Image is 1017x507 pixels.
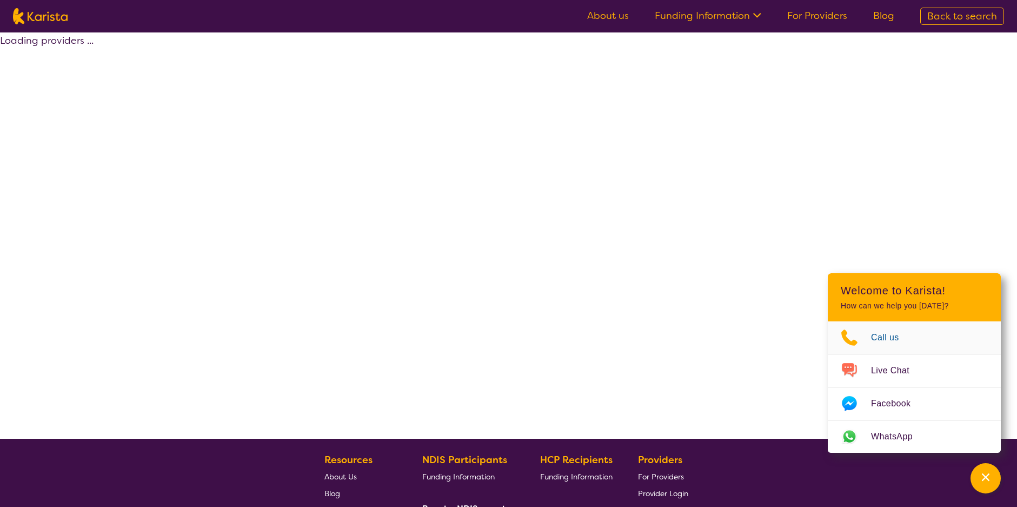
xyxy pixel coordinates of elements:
a: Blog [873,9,894,22]
ul: Choose channel [828,321,1001,453]
img: Karista logo [13,8,68,24]
div: Channel Menu [828,273,1001,453]
b: HCP Recipients [540,453,613,466]
a: Funding Information [540,468,613,485]
span: Back to search [927,10,997,23]
a: Blog [324,485,397,502]
b: Providers [638,453,682,466]
a: For Providers [787,9,847,22]
b: Resources [324,453,373,466]
span: Live Chat [871,363,922,379]
span: Funding Information [540,472,613,482]
span: About Us [324,472,357,482]
a: Back to search [920,8,1004,25]
button: Channel Menu [971,463,1001,493]
p: How can we help you [DATE]? [841,301,988,311]
span: Call us [871,330,912,346]
span: Facebook [871,396,923,412]
a: About us [587,9,629,22]
span: Blog [324,489,340,498]
a: For Providers [638,468,688,485]
a: Provider Login [638,485,688,502]
a: Funding Information [655,9,761,22]
span: WhatsApp [871,429,926,445]
a: Funding Information [422,468,515,485]
b: NDIS Participants [422,453,507,466]
a: Web link opens in a new tab. [828,420,1001,453]
a: About Us [324,468,397,485]
h2: Welcome to Karista! [841,284,988,297]
span: For Providers [638,472,684,482]
span: Funding Information [422,472,495,482]
span: Provider Login [638,489,688,498]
